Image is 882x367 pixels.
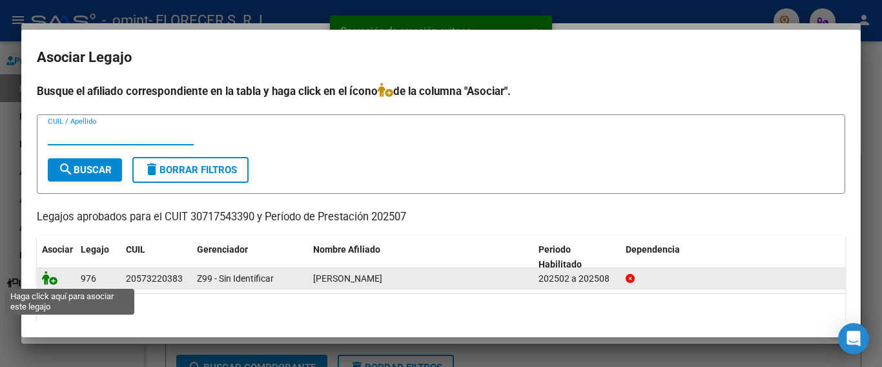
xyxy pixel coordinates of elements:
datatable-header-cell: Dependencia [620,236,846,278]
h4: Busque el afiliado correspondiente en la tabla y haga click en el ícono de la columna "Asociar". [37,83,845,100]
mat-icon: search [58,162,74,177]
span: Z99 - Sin Identificar [197,273,274,284]
datatable-header-cell: Gerenciador [192,236,308,278]
div: 20573220383 [126,271,183,286]
datatable-header-cell: Legajo [76,236,121,278]
mat-icon: delete [144,162,159,177]
span: Nombre Afiliado [313,244,380,255]
datatable-header-cell: Periodo Habilitado [533,236,620,278]
span: CUIL [126,244,145,255]
span: Buscar [58,164,112,176]
datatable-header-cell: Nombre Afiliado [308,236,533,278]
div: Open Intercom Messenger [838,323,869,354]
span: 976 [81,273,96,284]
datatable-header-cell: CUIL [121,236,192,278]
h2: Asociar Legajo [37,45,845,70]
span: Borrar Filtros [144,164,237,176]
span: Periodo Habilitado [538,244,582,269]
div: 1 registros [37,294,845,326]
span: Asociar [42,244,73,255]
span: TOLENTINO BRUNO [313,273,382,284]
span: Dependencia [626,244,680,255]
span: Legajo [81,244,109,255]
datatable-header-cell: Asociar [37,236,76,278]
button: Buscar [48,158,122,182]
span: Gerenciador [197,244,248,255]
div: 202502 a 202508 [538,271,615,286]
button: Borrar Filtros [132,157,249,183]
p: Legajos aprobados para el CUIT 30717543390 y Período de Prestación 202507 [37,209,845,225]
